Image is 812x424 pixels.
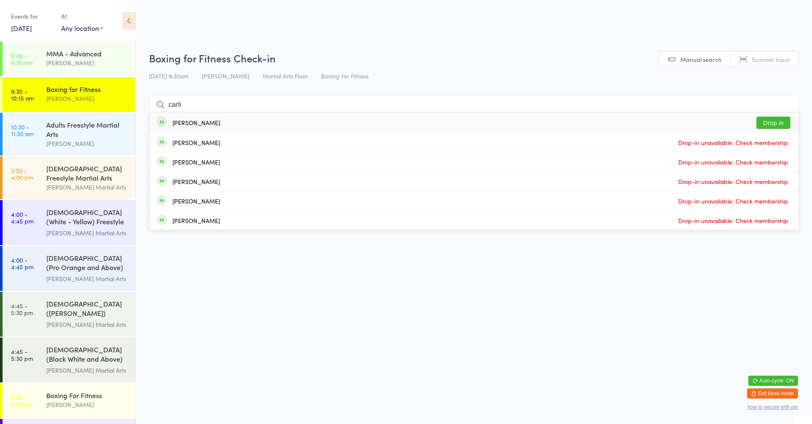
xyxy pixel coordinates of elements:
span: Manual search [680,55,722,64]
span: Drop-in unavailable: Check membership [676,175,790,188]
time: 8:00 - 9:30 am [11,52,33,66]
a: 4:00 -4:45 pm[DEMOGRAPHIC_DATA] (Pro Orange and Above) Freestyle Martial Art...[PERSON_NAME] Mart... [3,246,135,291]
time: 5:30 - 6:15 pm [11,394,32,407]
h2: Boxing for Fitness Check-in [149,51,799,65]
span: Drop-in unavailable: Check membership [676,195,790,207]
div: [DEMOGRAPHIC_DATA] (Pro Orange and Above) Freestyle Martial Art... [46,253,128,274]
div: [PERSON_NAME] [46,400,128,410]
div: Boxing For Fitness [46,391,128,400]
div: Adults Freestyle Martial Arts [46,120,128,139]
time: 4:00 - 4:45 pm [11,211,34,224]
div: [PERSON_NAME] Martial Arts [46,228,128,238]
div: [PERSON_NAME] [172,119,220,126]
div: [PERSON_NAME] [172,159,220,165]
span: Drop-in unavailable: Check membership [676,214,790,227]
time: 3:30 - 4:00 pm [11,167,34,181]
input: Search [149,95,799,114]
a: 5:30 -6:15 pmBoxing For Fitness[PERSON_NAME] [3,383,135,418]
span: Boxing for Fitness [321,72,369,80]
span: Scanner input [752,55,790,64]
div: [PERSON_NAME] Martial Arts [46,320,128,329]
div: Boxing for Fitness [46,84,128,94]
time: 10:30 - 11:30 am [11,123,34,137]
span: Drop-in unavailable: Check membership [676,136,790,149]
a: 4:00 -4:45 pm[DEMOGRAPHIC_DATA] (White - Yellow) Freestyle Martial Arts[PERSON_NAME] Martial Arts [3,200,135,245]
div: [PERSON_NAME] [172,139,220,146]
div: Any location [61,23,103,33]
div: [DEMOGRAPHIC_DATA] (White - Yellow) Freestyle Martial Arts [46,207,128,228]
div: [PERSON_NAME] [172,198,220,204]
a: 4:45 -5:30 pm[DEMOGRAPHIC_DATA] ([PERSON_NAME]) Freestyle Martial Arts[PERSON_NAME] Martial Arts [3,292,135,337]
time: 4:00 - 4:45 pm [11,257,34,270]
a: 3:30 -4:00 pm[DEMOGRAPHIC_DATA] Freestyle Martial Arts[PERSON_NAME] Martial Arts [3,156,135,199]
time: 4:45 - 5:30 pm [11,348,33,362]
div: [DEMOGRAPHIC_DATA] Freestyle Martial Arts [46,164,128,182]
a: 8:00 -9:30 amMMA - Advanced[PERSON_NAME] [3,42,135,76]
div: [PERSON_NAME] [172,217,220,224]
button: Exit kiosk mode [747,388,798,399]
button: Drop in [756,117,790,129]
div: [DEMOGRAPHIC_DATA] (Black White and Above) Freestyle Martial ... [46,345,128,365]
span: Martial Arts Floor [262,72,308,80]
a: 4:45 -5:30 pm[DEMOGRAPHIC_DATA] (Black White and Above) Freestyle Martial ...[PERSON_NAME] Martia... [3,338,135,382]
span: [DATE] 9:30am [149,72,189,80]
a: 9:30 -10:15 amBoxing for Fitness[PERSON_NAME] [3,77,135,112]
div: [PERSON_NAME] [46,58,128,68]
div: [PERSON_NAME] Martial Arts [46,182,128,192]
div: MMA - Advanced [46,49,128,58]
a: 10:30 -11:30 amAdults Freestyle Martial Arts[PERSON_NAME] [3,113,135,156]
div: At [61,9,103,23]
button: how to secure with pin [747,404,798,410]
span: [PERSON_NAME] [202,72,249,80]
time: 9:30 - 10:15 am [11,88,34,101]
div: [PERSON_NAME] [46,139,128,148]
time: 4:45 - 5:30 pm [11,302,33,316]
div: [PERSON_NAME] [46,94,128,103]
div: [PERSON_NAME] Martial Arts [46,274,128,284]
div: [PERSON_NAME] [172,178,220,185]
div: [PERSON_NAME] Martial Arts [46,365,128,375]
button: Auto-cycle: ON [748,376,798,386]
a: [DATE] [11,23,32,33]
div: [DEMOGRAPHIC_DATA] ([PERSON_NAME]) Freestyle Martial Arts [46,299,128,320]
div: Events for [11,9,53,23]
span: Drop-in unavailable: Check membership [676,156,790,168]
